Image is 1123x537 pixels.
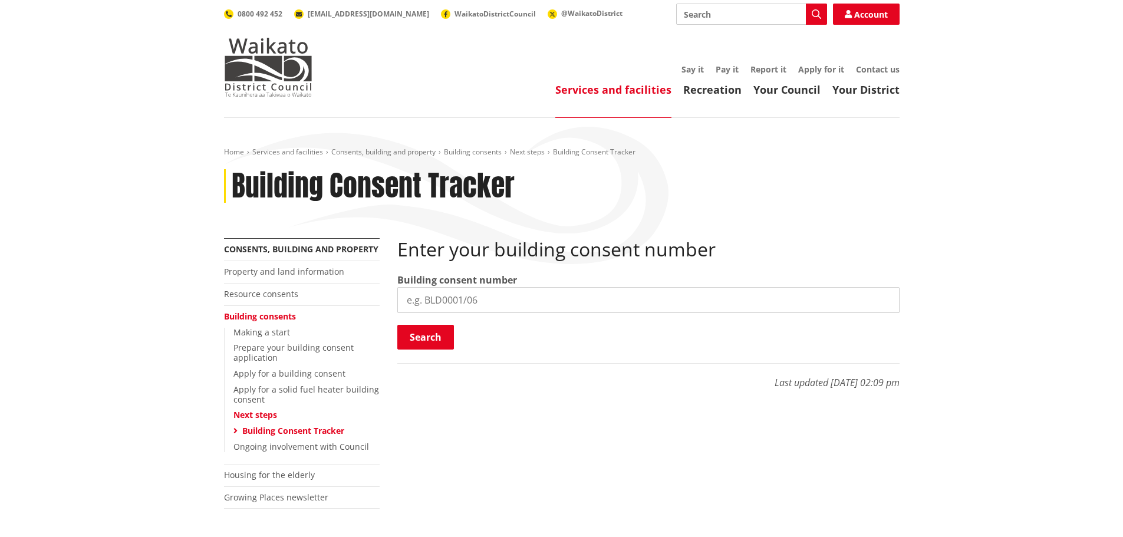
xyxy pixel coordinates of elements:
label: Building consent number [397,273,517,287]
a: Next steps [233,409,277,420]
h1: Building Consent Tracker [232,169,515,203]
a: Making a start [233,327,290,338]
a: Recreation [683,83,742,97]
a: Your Council [753,83,821,97]
button: Search [397,325,454,350]
a: Consents, building and property [331,147,436,157]
span: [EMAIL_ADDRESS][DOMAIN_NAME] [308,9,429,19]
a: Apply for a building consent [233,368,345,379]
h2: Enter your building consent number [397,238,900,261]
img: Waikato District Council - Te Kaunihera aa Takiwaa o Waikato [224,38,312,97]
a: Building Consent Tracker [242,425,344,436]
a: Account [833,4,900,25]
a: Property and land information [224,266,344,277]
a: Apply for a solid fuel heater building consent​ [233,384,379,405]
a: Pay it [716,64,739,75]
a: @WaikatoDistrict [548,8,623,18]
a: Apply for it [798,64,844,75]
nav: breadcrumb [224,147,900,157]
a: Building consents [224,311,296,322]
a: Your District [832,83,900,97]
span: Building Consent Tracker [553,147,635,157]
input: e.g. BLD0001/06 [397,287,900,313]
a: Building consents [444,147,502,157]
input: Search input [676,4,827,25]
a: Consents, building and property [224,243,378,255]
a: Contact us [856,64,900,75]
a: WaikatoDistrictCouncil [441,9,536,19]
a: Services and facilities [555,83,671,97]
a: Resource consents [224,288,298,299]
p: Last updated [DATE] 02:09 pm [397,363,900,390]
a: Growing Places newsletter [224,492,328,503]
a: 0800 492 452 [224,9,282,19]
span: 0800 492 452 [238,9,282,19]
span: @WaikatoDistrict [561,8,623,18]
a: Say it [681,64,704,75]
a: Prepare your building consent application [233,342,354,363]
a: Report it [750,64,786,75]
a: Services and facilities [252,147,323,157]
span: WaikatoDistrictCouncil [455,9,536,19]
a: Housing for the elderly [224,469,315,480]
a: Home [224,147,244,157]
a: [EMAIL_ADDRESS][DOMAIN_NAME] [294,9,429,19]
a: Next steps [510,147,545,157]
a: Ongoing involvement with Council [233,441,369,452]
